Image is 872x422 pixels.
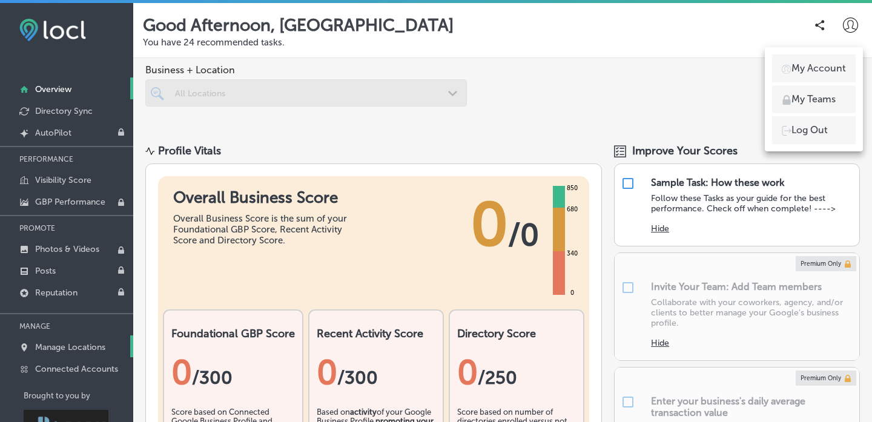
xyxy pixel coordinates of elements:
p: Visibility Score [35,175,91,185]
p: AutoPilot [35,128,71,138]
p: My Teams [791,92,836,107]
p: Overview [35,84,71,94]
p: Log Out [791,123,828,137]
p: GBP Performance [35,197,105,207]
p: Posts [35,266,56,276]
a: My Teams [772,85,856,113]
p: Manage Locations [35,342,105,352]
p: Photos & Videos [35,244,99,254]
p: Brought to you by [24,391,133,400]
a: My Account [772,54,856,82]
a: Log Out [772,116,856,144]
p: My Account [791,61,846,76]
p: Directory Sync [35,106,93,116]
img: fda3e92497d09a02dc62c9cd864e3231.png [19,19,86,41]
p: Connected Accounts [35,364,118,374]
p: Reputation [35,288,78,298]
